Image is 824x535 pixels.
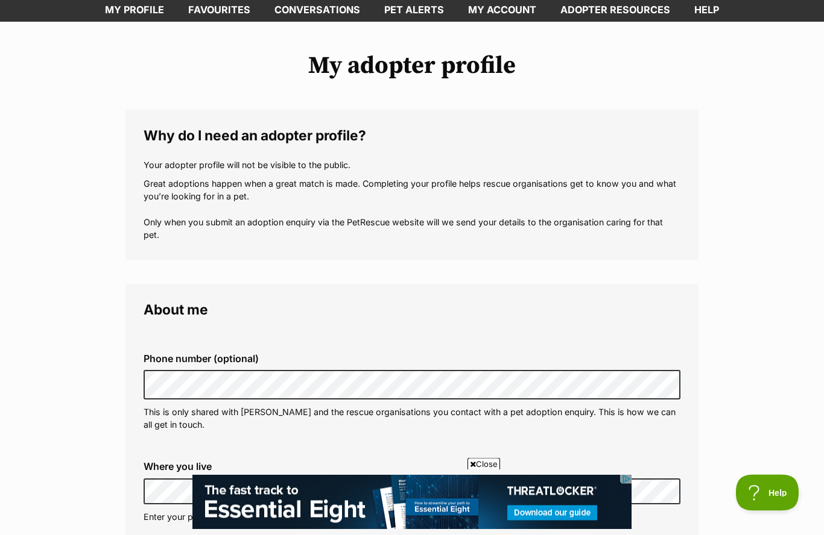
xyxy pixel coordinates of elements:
[144,354,680,364] label: Phone number (optional)
[192,475,632,529] iframe: Advertisement
[144,128,680,144] legend: Why do I need an adopter profile?
[144,178,680,242] p: Great adoptions happen when a great match is made. Completing your profile helps rescue organisat...
[125,52,699,80] h1: My adopter profile
[467,458,500,470] span: Close
[736,475,800,511] iframe: Help Scout Beacon - Open
[144,159,680,172] p: Your adopter profile will not be visible to the public.
[144,302,680,318] legend: About me
[125,110,699,260] fieldset: Why do I need an adopter profile?
[144,406,680,432] p: This is only shared with [PERSON_NAME] and the rescue organisations you contact with a pet adopti...
[144,511,680,524] p: Enter your postcode, or start typing the suburb and select the relevant location.
[144,461,680,472] label: Where you live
